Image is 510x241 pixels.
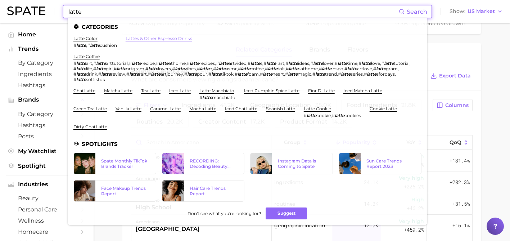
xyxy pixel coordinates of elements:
[248,61,251,66] span: #
[384,61,394,66] em: latte
[452,200,470,208] span: +31.5%
[6,29,88,40] a: Home
[168,61,186,66] span: athome
[18,181,76,188] span: Industries
[244,88,299,93] a: iced pumpkin spice latte
[6,57,88,68] a: by Category
[370,106,397,111] a: cookie latte
[225,106,257,111] a: iced chai latte
[450,139,461,145] span: QoQ
[319,66,322,71] span: #
[197,71,207,77] span: pour
[308,88,335,93] a: fior di latte
[307,113,316,118] em: latte
[101,186,150,196] div: Face Makeup Trends Report
[73,153,156,174] a: Spate Monthly TikTok Brands Tracker
[86,71,97,77] span: drink
[18,228,76,235] span: homecare
[268,66,277,71] em: latte
[376,71,395,77] span: sfordays
[86,77,105,82] span: softiktok
[263,71,272,77] em: latte
[6,131,88,142] a: Posts
[151,71,161,77] em: latte
[6,68,88,80] a: Ingredients
[76,71,86,77] em: latte
[331,66,343,71] span: inspo
[288,61,298,66] em: latte
[6,226,88,237] a: homecare
[126,66,144,71] span: artgram
[265,66,268,71] span: #
[18,97,76,103] span: Brands
[116,106,141,111] a: vanilla latte
[76,43,86,48] em: latte
[266,207,307,219] button: Suggest
[190,158,239,169] div: RECORDING: Decoding Beauty Trends & Platform Dynamics on Google, TikTok & Instagram
[18,31,76,38] span: Home
[101,71,111,77] em: latte
[18,217,76,224] span: wellness
[344,113,361,118] span: cookies
[162,180,245,202] a: Hair Care Trends Report
[216,61,219,66] span: #
[184,71,187,77] span: #
[73,88,95,93] a: chai latte
[6,193,88,204] a: beauty
[98,71,101,77] span: #
[187,61,190,66] span: #
[274,221,325,230] span: geographic location
[86,61,92,66] span: art
[216,66,226,71] em: latte
[169,88,191,93] a: iced latte
[241,66,251,71] em: latte
[18,59,76,66] span: by Category
[445,102,469,108] span: Columns
[73,54,100,59] a: latte coffee
[213,66,216,71] span: #
[235,71,238,77] span: #
[433,99,473,111] button: Columns
[6,179,88,190] button: Industries
[131,215,472,236] button: americano[GEOGRAPHIC_DATA]geographic location12.0kVery high+459.2%+16.1%
[339,153,421,174] a: Sun Care Trends Report 2023
[104,88,132,93] a: matcha latte
[76,77,86,82] em: latte
[304,113,307,118] span: #
[289,66,298,71] em: latte
[266,61,276,66] em: latte
[250,153,333,174] a: Instagram Data is Coming to Spate
[162,153,245,174] a: RECORDING: Decoding Beauty Trends & Platform Dynamics on Google, TikTok & Instagram
[409,20,465,27] span: predicted growth
[187,71,197,77] em: latte
[332,113,335,118] span: #
[6,204,88,215] a: personal care
[316,113,331,118] span: cookie
[288,71,298,77] em: latte
[358,61,361,66] span: #
[141,61,155,66] span: recipe
[312,71,315,77] span: #
[429,71,473,81] button: Export Data
[338,61,347,66] em: latte
[126,71,129,77] span: #
[394,61,410,66] span: tutorial
[439,73,471,79] span: Export Data
[106,66,113,71] span: girl
[381,61,384,66] span: #
[100,43,117,48] span: cushion
[18,148,76,155] span: My Watchlist
[197,66,200,71] span: #
[18,162,76,169] span: Spotlight
[211,71,221,77] em: latte
[323,61,334,66] span: lover
[96,66,106,71] em: latte
[247,71,259,77] span: foam
[93,66,96,71] span: #
[361,61,371,66] em: latte
[364,221,378,230] span: 12.0k
[238,71,247,77] em: latte
[343,88,382,93] a: iced matcha latte
[263,61,266,66] span: #
[86,66,92,71] span: life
